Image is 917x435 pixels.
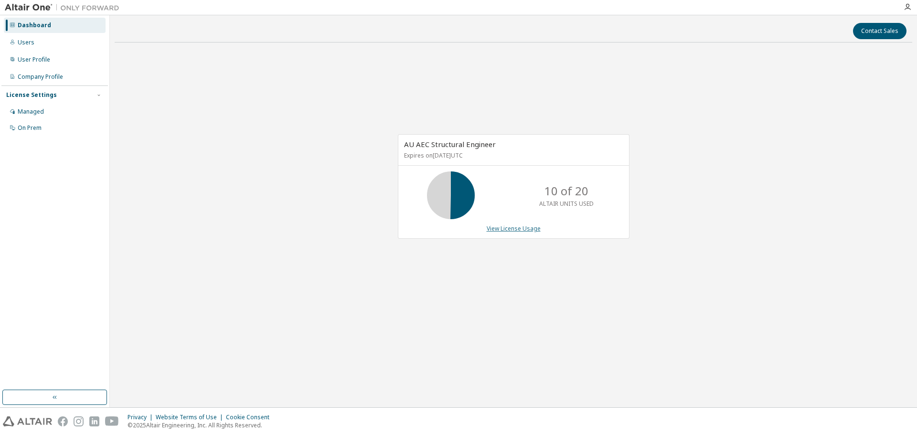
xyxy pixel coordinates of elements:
[539,200,594,208] p: ALTAIR UNITS USED
[404,139,496,149] span: AU AEC Structural Engineer
[18,108,44,116] div: Managed
[487,224,541,233] a: View License Usage
[226,414,275,421] div: Cookie Consent
[544,183,588,199] p: 10 of 20
[404,151,621,159] p: Expires on [DATE] UTC
[18,124,42,132] div: On Prem
[18,39,34,46] div: Users
[853,23,906,39] button: Contact Sales
[128,414,156,421] div: Privacy
[89,416,99,426] img: linkedin.svg
[18,56,50,64] div: User Profile
[3,416,52,426] img: altair_logo.svg
[18,21,51,29] div: Dashboard
[128,421,275,429] p: © 2025 Altair Engineering, Inc. All Rights Reserved.
[5,3,124,12] img: Altair One
[6,91,57,99] div: License Settings
[58,416,68,426] img: facebook.svg
[156,414,226,421] div: Website Terms of Use
[105,416,119,426] img: youtube.svg
[74,416,84,426] img: instagram.svg
[18,73,63,81] div: Company Profile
